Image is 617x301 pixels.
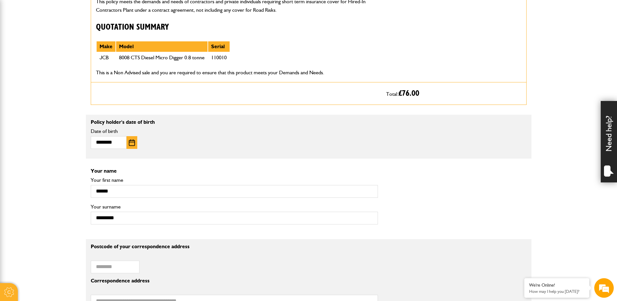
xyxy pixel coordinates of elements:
[116,41,208,52] th: Model
[91,178,378,183] label: Your first name
[107,3,122,19] div: Minimize live chat window
[386,87,521,100] p: Total:
[96,68,376,77] p: This is a Non Advised sale and you are required to ensure that this product meets your Demands an...
[96,22,376,33] h3: Quotation Summary
[91,204,378,209] label: Your surname
[8,99,119,113] input: Enter your phone number
[601,101,617,182] div: Need help?
[116,52,208,63] td: 8008 CTS Diesel Micro Digger 0.8 tonne
[402,90,419,97] span: 76.00
[529,282,584,288] div: We're Online!
[91,278,378,283] p: Correspondence address
[91,129,378,134] label: Date of birth
[208,52,230,63] td: 110010
[96,52,116,63] td: JCB
[398,90,419,97] span: £
[208,41,230,52] th: Serial
[8,118,119,195] textarea: Type your message and hit 'Enter'
[34,36,109,45] div: Chat with us now
[8,60,119,75] input: Enter your last name
[11,36,27,45] img: d_20077148190_company_1631870298795_20077148190
[91,120,527,125] p: Policy holder's date of birth
[91,244,378,249] p: Postcode of your correspondence address
[129,139,135,146] img: Choose date
[91,168,527,174] p: Your name
[88,201,118,209] em: Start Chat
[529,289,584,294] p: How may I help you today?
[96,41,116,52] th: Make
[8,79,119,94] input: Enter your email address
